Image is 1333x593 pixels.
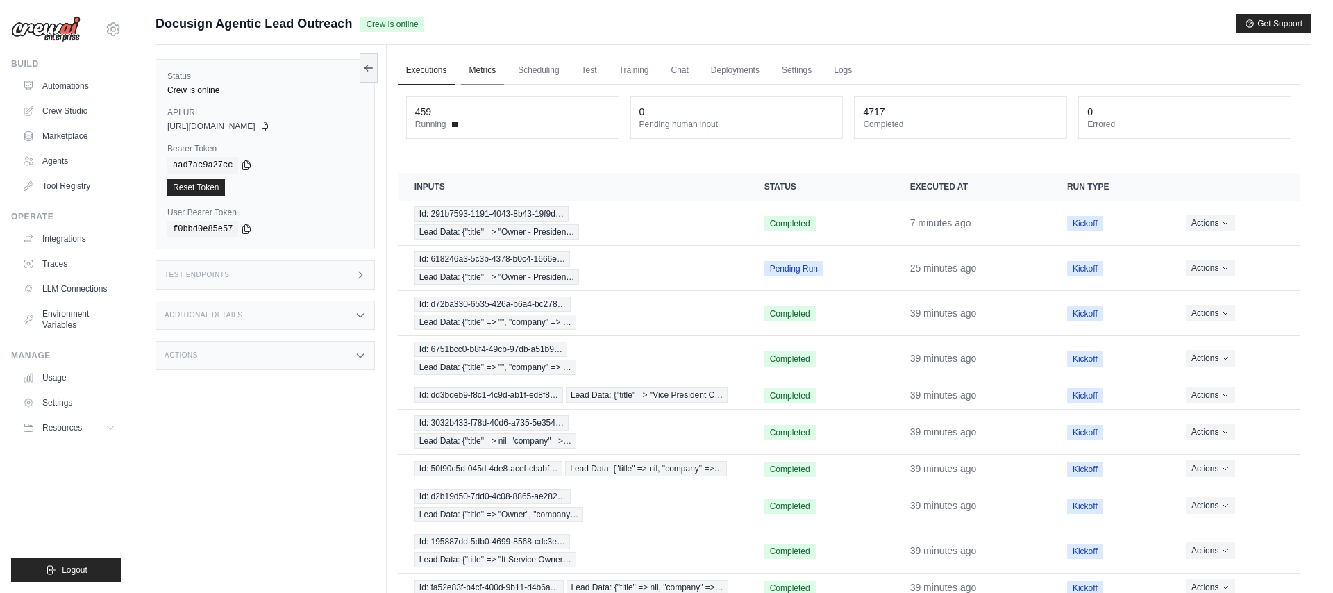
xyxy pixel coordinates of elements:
span: Completed [764,388,816,403]
span: Kickoff [1067,306,1103,321]
time: August 18, 2025 at 13:03 CDT [910,390,977,401]
span: Id: d2b19d50-7dd0-4c08-8865-ae282… [414,489,571,504]
h3: Additional Details [165,311,242,319]
span: Completed [764,306,816,321]
a: Traces [17,253,121,275]
span: Lead Data: {"title" => nil, "company" =>… [565,461,727,476]
a: View execution details for Id [414,251,731,285]
span: [URL][DOMAIN_NAME] [167,121,255,132]
a: View execution details for Id [414,415,731,449]
a: Chat [663,56,697,85]
time: August 18, 2025 at 13:03 CDT [910,500,977,511]
span: Lead Data: {"title" => "It Service Owner… [414,552,576,567]
span: Logout [62,565,87,576]
time: August 18, 2025 at 13:03 CDT [910,463,977,474]
span: Kickoff [1067,425,1103,440]
span: Kickoff [1067,261,1103,276]
th: Executed at [894,173,1050,201]
a: View execution details for Id [414,342,731,375]
span: Completed [764,425,816,440]
span: Running [415,119,446,130]
span: Id: 618246a3-5c3b-4378-b0c4-1666e… [414,251,570,267]
a: Test [573,56,605,85]
span: Completed [764,462,816,477]
a: View execution details for Id [414,534,731,567]
label: User Bearer Token [167,207,363,218]
a: Environment Variables [17,303,121,336]
dt: Errored [1087,119,1282,130]
time: August 18, 2025 at 13:03 CDT [910,426,977,437]
a: Logs [825,56,860,85]
div: Build [11,58,121,69]
label: Status [167,71,363,82]
dt: Completed [863,119,1058,130]
a: View execution details for Id [414,387,731,403]
span: Kickoff [1067,544,1103,559]
time: August 18, 2025 at 13:03 CDT [910,308,977,319]
dt: Pending human input [639,119,835,130]
span: Id: dd3bdeb9-f8c1-4c9d-ab1f-ed8f8… [414,387,563,403]
span: Lead Data: {"title" => "Owner - Presiden… [414,224,580,240]
th: Status [748,173,894,201]
span: Id: 291b7593-1191-4043-8b43-19f9d… [414,206,569,222]
span: Kickoff [1067,216,1103,231]
span: Lead Data: {"title" => "Owner - Presiden… [414,269,580,285]
span: Kickoff [1067,462,1103,477]
code: aad7ac9a27cc [167,157,238,174]
time: August 18, 2025 at 13:17 CDT [910,262,977,274]
span: Lead Data: {"title" => nil, "company" =>… [414,433,576,449]
a: Usage [17,367,121,389]
a: Automations [17,75,121,97]
h3: Actions [165,351,198,360]
button: Actions for execution [1186,215,1235,231]
a: Scheduling [510,56,567,85]
a: Marketplace [17,125,121,147]
iframe: Chat Widget [1264,526,1333,593]
label: API URL [167,107,363,118]
h3: Test Endpoints [165,271,230,279]
a: Crew Studio [17,100,121,122]
span: Docusign Agentic Lead Outreach [156,14,352,33]
span: Kickoff [1067,351,1103,367]
a: Tool Registry [17,175,121,197]
button: Resources [17,417,121,439]
a: Deployments [703,56,768,85]
span: Lead Data: {"title" => "", "company" => … [414,360,576,375]
img: Logo [11,16,81,42]
a: View execution details for Id [414,296,731,330]
span: Lead Data: {"title" => "Vice President C… [566,387,728,403]
div: Operate [11,211,121,222]
button: Actions for execution [1186,387,1235,403]
a: Training [611,56,657,85]
span: Pending Run [764,261,823,276]
span: Id: 3032b433-f78d-40d6-a735-5e354… [414,415,569,431]
a: Settings [17,392,121,414]
div: 0 [1087,105,1093,119]
div: 0 [639,105,645,119]
time: August 18, 2025 at 13:03 CDT [910,353,977,364]
a: Integrations [17,228,121,250]
span: Completed [764,544,816,559]
span: Id: 195887dd-5db0-4699-8568-cdc3e… [414,534,570,549]
span: Kickoff [1067,499,1103,514]
a: Reset Token [167,179,225,196]
button: Logout [11,558,121,582]
span: Completed [764,351,816,367]
button: Actions for execution [1186,497,1235,514]
a: Executions [398,56,455,85]
a: Agents [17,150,121,172]
button: Actions for execution [1186,260,1235,276]
span: Crew is online [360,17,424,32]
span: Lead Data: {"title" => "", "company" => … [414,315,576,330]
th: Inputs [398,173,748,201]
span: Id: d72ba330-6535-426a-b6a4-bc278… [414,296,571,312]
span: Completed [764,499,816,514]
button: Actions for execution [1186,542,1235,559]
span: Id: 50f90c5d-045d-4de8-acef-cbabf… [414,461,562,476]
a: Settings [773,56,820,85]
button: Actions for execution [1186,424,1235,440]
div: Manage [11,350,121,361]
button: Actions for execution [1186,350,1235,367]
time: August 18, 2025 at 13:03 CDT [910,582,977,593]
